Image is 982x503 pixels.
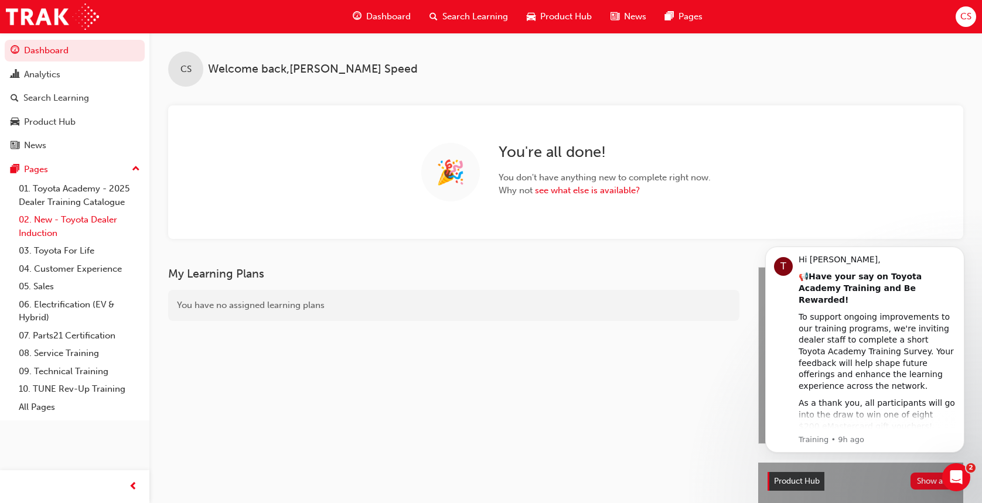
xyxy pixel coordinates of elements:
[420,5,517,29] a: search-iconSearch Learning
[11,165,19,175] span: pages-icon
[6,4,99,30] img: Trak
[180,63,192,76] span: CS
[5,135,145,156] a: News
[11,141,19,151] span: news-icon
[5,159,145,180] button: Pages
[366,10,411,23] span: Dashboard
[24,163,48,176] div: Pages
[14,211,145,242] a: 02. New - Toyota Dealer Induction
[911,473,954,490] button: Show all
[5,64,145,85] a: Analytics
[656,5,712,29] a: pages-iconPages
[960,10,971,23] span: CS
[343,5,420,29] a: guage-iconDashboard
[208,63,418,76] span: Welcome back , [PERSON_NAME] Speed
[942,463,970,491] iframe: Intercom live chat
[5,40,145,61] a: Dashboard
[768,472,954,491] a: Product HubShow all
[499,143,711,162] h2: You're all done!
[517,5,601,29] a: car-iconProduct Hub
[11,117,19,128] span: car-icon
[168,290,739,321] div: You have no assigned learning plans
[11,70,19,80] span: chart-icon
[5,111,145,133] a: Product Hub
[436,166,465,179] span: 🎉
[5,37,145,159] button: DashboardAnalyticsSearch LearningProduct HubNews
[624,10,646,23] span: News
[774,476,820,486] span: Product Hub
[499,171,711,184] span: You don't have anything new to complete right now.
[499,184,711,197] span: Why not
[11,93,19,104] span: search-icon
[956,6,976,27] button: CS
[23,91,89,105] div: Search Learning
[5,87,145,109] a: Search Learning
[14,344,145,362] a: 08. Service Training
[14,180,145,211] a: 01. Toyota Academy - 2025 Dealer Training Catalogue
[540,10,592,23] span: Product Hub
[748,236,982,460] iframe: Intercom notifications message
[442,10,508,23] span: Search Learning
[527,9,536,24] span: car-icon
[535,185,640,196] a: see what else is available?
[14,327,145,345] a: 07. Parts21 Certification
[129,480,138,494] span: prev-icon
[168,267,739,280] h3: My Learning Plans
[14,362,145,381] a: 09. Technical Training
[14,296,145,327] a: 06. Electrification (EV & Hybrid)
[966,463,976,473] span: 2
[429,9,438,24] span: search-icon
[14,278,145,296] a: 05. Sales
[14,260,145,278] a: 04. Customer Experience
[601,5,656,29] a: news-iconNews
[14,242,145,260] a: 03. Toyota For Life
[11,46,19,56] span: guage-icon
[678,10,703,23] span: Pages
[24,115,76,129] div: Product Hub
[353,9,362,24] span: guage-icon
[14,380,145,398] a: 10. TUNE Rev-Up Training
[24,139,46,152] div: News
[14,398,145,416] a: All Pages
[132,162,140,177] span: up-icon
[24,68,60,81] div: Analytics
[611,9,619,24] span: news-icon
[665,9,674,24] span: pages-icon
